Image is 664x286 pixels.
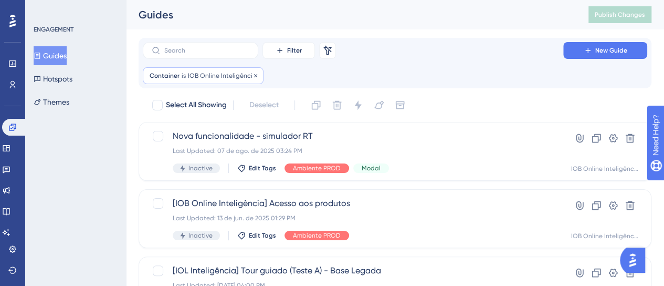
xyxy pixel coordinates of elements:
button: Hotspots [34,69,72,88]
span: Publish Changes [595,11,645,19]
button: Guides [34,46,67,65]
span: Edit Tags [249,164,276,172]
span: Modal [362,164,381,172]
span: Container [150,71,180,80]
button: Deselect [240,96,288,115]
span: Nova funcionalidade - simulador RT [173,130,533,142]
span: [IOL Inteligência] Tour guiado (Teste A) - Base Legada [173,264,533,277]
div: Last Updated: 13 de jun. de 2025 01:29 PM [173,214,533,222]
span: Need Help? [25,3,66,15]
span: IOB Online Inteligência [188,71,257,80]
span: Filter [287,46,302,55]
span: Ambiente PROD [293,164,341,172]
iframe: UserGuiding AI Assistant Launcher [620,244,651,276]
button: Edit Tags [237,164,276,172]
button: Publish Changes [588,6,651,23]
span: is [182,71,186,80]
span: Deselect [249,99,279,111]
div: Last Updated: 07 de ago. de 2025 03:24 PM [173,147,533,155]
input: Search [164,47,249,54]
span: Ambiente PROD [293,231,341,240]
div: ENGAGEMENT [34,25,73,34]
div: IOB Online Inteligência [571,165,638,173]
span: Inactive [188,164,213,172]
button: Filter [262,42,315,59]
span: Select All Showing [166,99,227,111]
span: New Guide [595,46,627,55]
div: IOB Online Inteligência [571,232,638,240]
button: Edit Tags [237,231,276,240]
button: New Guide [563,42,647,59]
span: Inactive [188,231,213,240]
div: Guides [139,7,562,22]
span: [IOB Online Inteligência] Acesso aos produtos [173,197,533,210]
button: Themes [34,93,69,111]
span: Edit Tags [249,231,276,240]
